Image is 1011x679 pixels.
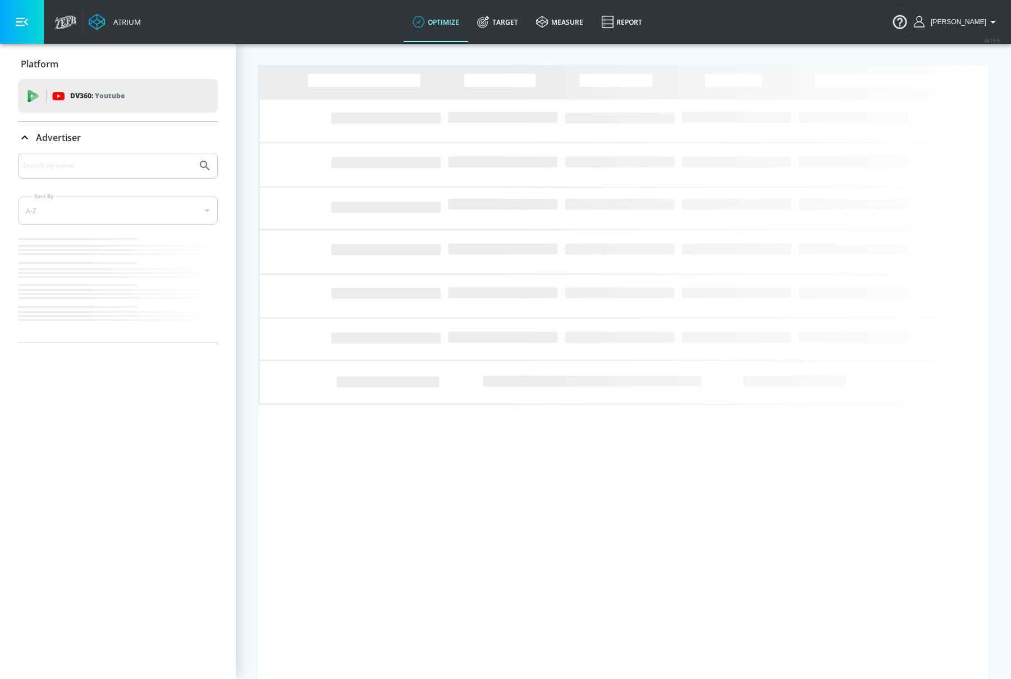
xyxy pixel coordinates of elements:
[109,17,141,27] div: Atrium
[984,37,1000,43] span: v 4.19.0
[18,79,218,113] div: DV360: Youtube
[914,15,1000,29] button: [PERSON_NAME]
[527,2,592,42] a: measure
[18,48,218,80] div: Platform
[18,122,218,153] div: Advertiser
[884,6,916,37] button: Open Resource Center
[22,158,193,173] input: Search by name
[926,18,986,26] span: login as: david.kane@choreograph.com
[21,58,58,70] p: Platform
[32,193,56,200] label: Sort By
[404,2,468,42] a: optimize
[95,90,125,102] p: Youtube
[70,90,125,102] p: DV360:
[36,131,81,144] p: Advertiser
[18,153,218,343] div: Advertiser
[592,2,651,42] a: Report
[468,2,527,42] a: Target
[18,197,218,225] div: A-Z
[18,234,218,343] nav: list of Advertiser
[89,13,141,30] a: Atrium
